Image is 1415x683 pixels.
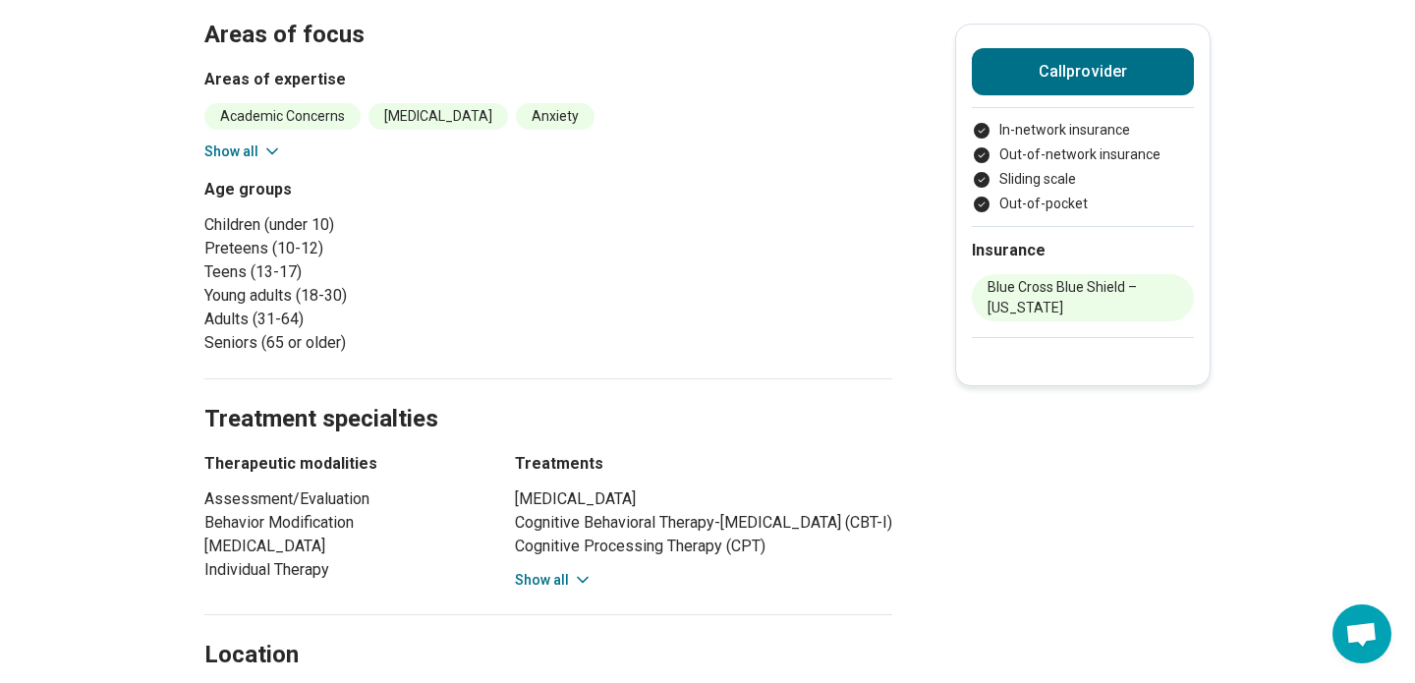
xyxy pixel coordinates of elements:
[204,284,540,308] li: Young adults (18-30)
[972,274,1194,321] li: Blue Cross Blue Shield – [US_STATE]
[204,68,892,91] h3: Areas of expertise
[368,103,508,130] li: [MEDICAL_DATA]
[972,169,1194,190] li: Sliding scale
[515,511,892,535] li: Cognitive Behavioral Therapy-[MEDICAL_DATA] (CBT-I)
[972,48,1194,95] button: Callprovider
[204,213,540,237] li: Children (under 10)
[204,511,480,535] li: Behavior Modification
[204,260,540,284] li: Teens (13-17)
[204,142,282,162] button: Show all
[515,487,892,511] li: [MEDICAL_DATA]
[204,452,480,476] h3: Therapeutic modalities
[515,452,892,476] h3: Treatments
[204,356,892,436] h2: Treatment specialties
[204,331,540,355] li: Seniors (65 or older)
[972,144,1194,165] li: Out-of-network insurance
[972,120,1194,141] li: In-network insurance
[516,103,594,130] li: Anxiety
[204,308,540,331] li: Adults (31-64)
[204,558,480,582] li: Individual Therapy
[515,570,593,591] button: Show all
[972,120,1194,214] ul: Payment options
[972,239,1194,262] h2: Insurance
[204,639,299,672] h2: Location
[1332,604,1391,663] div: Open chat
[204,178,540,201] h3: Age groups
[204,237,540,260] li: Preteens (10-12)
[515,535,892,558] li: Cognitive Processing Therapy (CPT)
[204,487,480,511] li: Assessment/Evaluation
[204,535,480,558] li: [MEDICAL_DATA]
[204,103,361,130] li: Academic Concerns
[972,194,1194,214] li: Out-of-pocket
